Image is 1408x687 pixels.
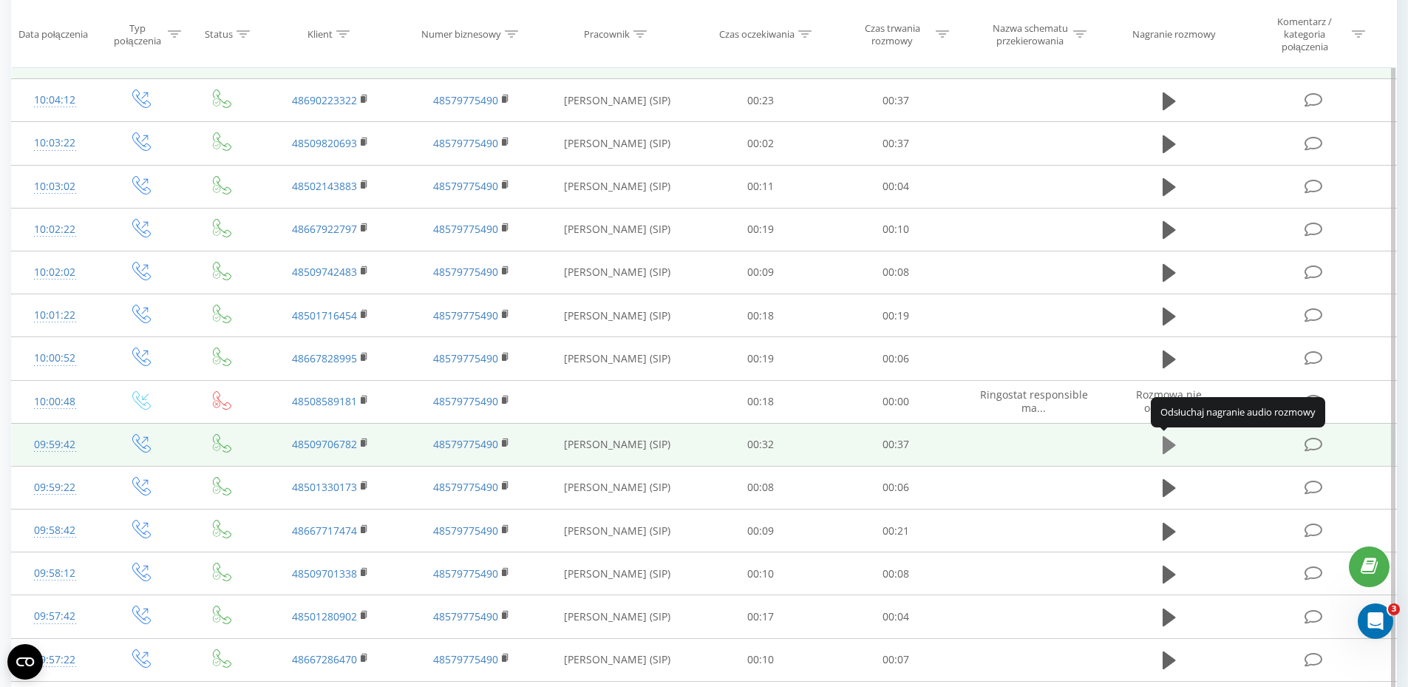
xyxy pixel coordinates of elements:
[542,638,693,681] td: [PERSON_NAME] (SIP)
[980,388,1088,415] span: Ringostat responsible ma...
[829,380,964,423] td: 00:00
[693,595,829,638] td: 00:17
[542,595,693,638] td: [PERSON_NAME] (SIP)
[292,566,357,581] a: 48509701338
[542,510,693,552] td: [PERSON_NAME] (SIP)
[292,308,357,322] a: 48501716454
[27,258,84,287] div: 10:02:02
[7,644,43,680] button: Open CMP widget
[433,136,498,150] a: 48579775490
[292,437,357,451] a: 48509706782
[292,93,357,107] a: 48690223322
[542,251,693,294] td: [PERSON_NAME] (SIP)
[990,21,1069,47] div: Nazwa schematu przekierowania
[111,21,163,47] div: Typ połączenia
[18,28,88,41] div: Data połączenia
[1136,388,1202,415] span: Rozmowa nie odbyła się
[1151,397,1325,427] div: Odsłuchaj nagranie audio rozmowy
[27,301,84,330] div: 10:01:22
[292,136,357,150] a: 48509820693
[27,646,84,674] div: 09:57:22
[27,430,84,459] div: 09:59:42
[829,337,964,380] td: 00:06
[292,179,357,193] a: 48502143883
[829,294,964,337] td: 00:19
[693,552,829,595] td: 00:10
[693,251,829,294] td: 00:09
[693,122,829,165] td: 00:02
[1262,16,1348,53] div: Komentarz / kategoria połączenia
[542,165,693,208] td: [PERSON_NAME] (SIP)
[829,251,964,294] td: 00:08
[1388,603,1400,615] span: 3
[853,21,932,47] div: Czas trwania rozmowy
[433,652,498,666] a: 48579775490
[829,595,964,638] td: 00:04
[693,466,829,509] td: 00:08
[27,473,84,502] div: 09:59:22
[1132,28,1216,41] div: Nagranie rozmowy
[693,208,829,251] td: 00:19
[292,222,357,236] a: 48667922797
[27,86,84,115] div: 10:04:12
[292,652,357,666] a: 48667286470
[433,179,498,193] a: 48579775490
[433,480,498,494] a: 48579775490
[292,480,357,494] a: 48501330173
[693,165,829,208] td: 00:11
[292,265,357,279] a: 48509742483
[829,165,964,208] td: 00:04
[693,638,829,681] td: 00:10
[27,344,84,373] div: 10:00:52
[292,351,357,365] a: 48667828995
[433,437,498,451] a: 48579775490
[292,524,357,538] a: 48667717474
[719,28,795,41] div: Czas oczekiwania
[829,552,964,595] td: 00:08
[829,466,964,509] td: 00:06
[542,423,693,466] td: [PERSON_NAME] (SIP)
[693,79,829,122] td: 00:23
[433,308,498,322] a: 48579775490
[27,129,84,158] div: 10:03:22
[433,222,498,236] a: 48579775490
[829,510,964,552] td: 00:21
[27,559,84,588] div: 09:58:12
[433,93,498,107] a: 48579775490
[693,337,829,380] td: 00:19
[829,423,964,466] td: 00:37
[1358,603,1393,639] iframe: Intercom live chat
[829,122,964,165] td: 00:37
[829,208,964,251] td: 00:10
[829,638,964,681] td: 00:07
[433,394,498,408] a: 48579775490
[433,566,498,581] a: 48579775490
[307,28,333,41] div: Klient
[433,351,498,365] a: 48579775490
[27,215,84,244] div: 10:02:22
[693,380,829,423] td: 00:18
[433,609,498,623] a: 48579775490
[542,466,693,509] td: [PERSON_NAME] (SIP)
[693,510,829,552] td: 00:09
[27,516,84,545] div: 09:58:42
[542,79,693,122] td: [PERSON_NAME] (SIP)
[584,28,630,41] div: Pracownik
[542,337,693,380] td: [PERSON_NAME] (SIP)
[433,265,498,279] a: 48579775490
[542,552,693,595] td: [PERSON_NAME] (SIP)
[205,28,233,41] div: Status
[693,294,829,337] td: 00:18
[542,294,693,337] td: [PERSON_NAME] (SIP)
[693,423,829,466] td: 00:32
[433,524,498,538] a: 48579775490
[27,602,84,631] div: 09:57:42
[292,394,357,408] a: 48508589181
[542,122,693,165] td: [PERSON_NAME] (SIP)
[27,172,84,201] div: 10:03:02
[542,208,693,251] td: [PERSON_NAME] (SIP)
[292,609,357,623] a: 48501280902
[27,388,84,416] div: 10:00:48
[421,28,501,41] div: Numer biznesowy
[829,79,964,122] td: 00:37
